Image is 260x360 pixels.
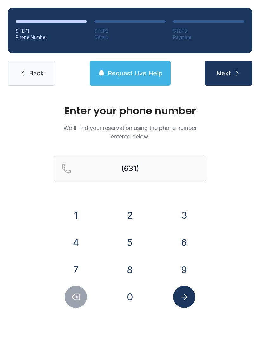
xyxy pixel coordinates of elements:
button: 2 [119,204,141,226]
button: 6 [173,231,195,254]
p: We'll find your reservation using the phone number entered below. [54,124,206,141]
div: STEP 1 [16,28,87,34]
button: 1 [65,204,87,226]
button: 5 [119,231,141,254]
button: 4 [65,231,87,254]
div: Details [94,34,166,41]
h1: Enter your phone number [54,106,206,116]
span: Request Live Help [108,69,163,78]
span: Back [29,69,44,78]
button: Delete number [65,286,87,308]
input: Reservation phone number [54,156,206,181]
div: Payment [173,34,244,41]
button: 3 [173,204,195,226]
button: 0 [119,286,141,308]
button: 9 [173,259,195,281]
button: 7 [65,259,87,281]
div: STEP 2 [94,28,166,34]
div: STEP 3 [173,28,244,34]
button: Submit lookup form [173,286,195,308]
div: Phone Number [16,34,87,41]
span: Next [216,69,231,78]
button: 8 [119,259,141,281]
